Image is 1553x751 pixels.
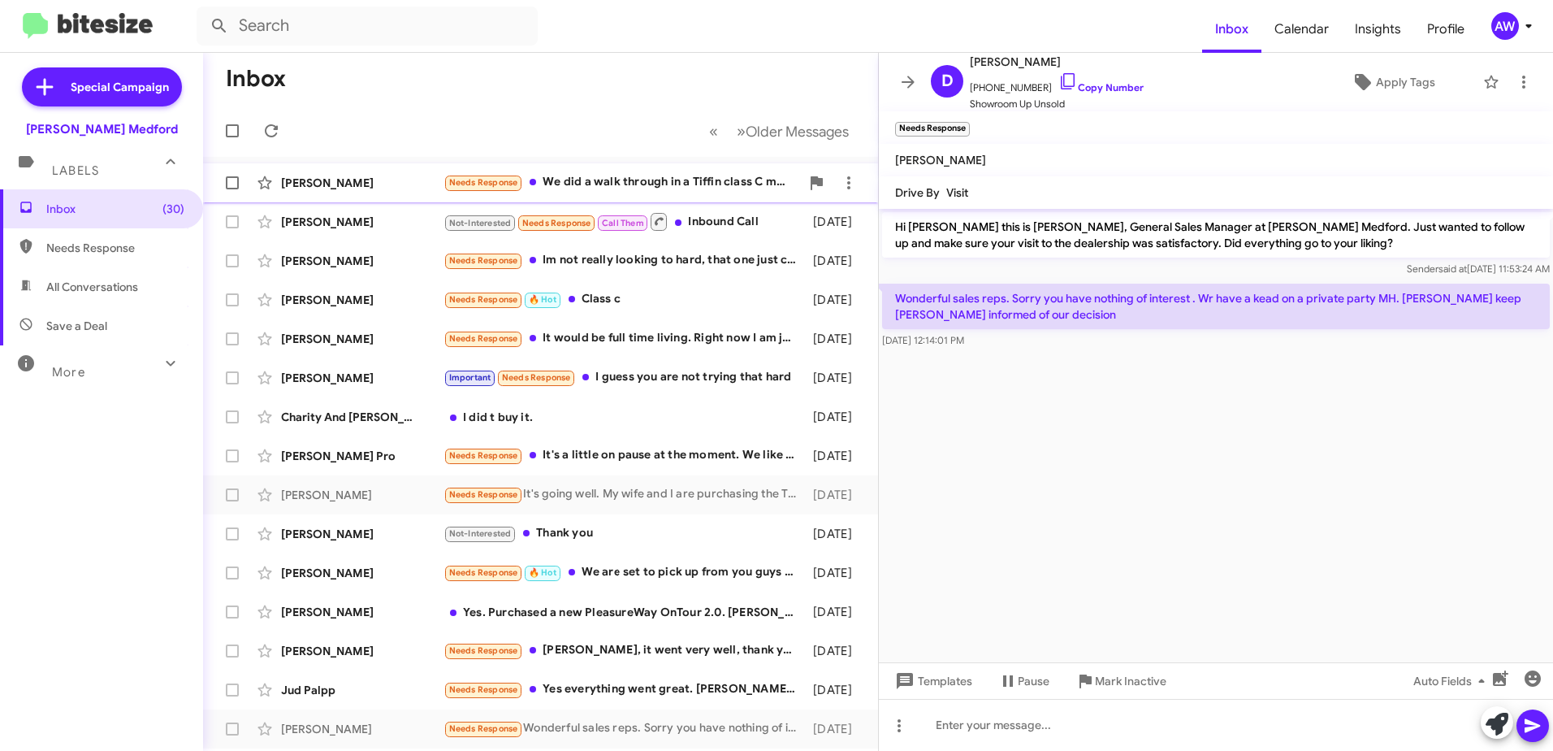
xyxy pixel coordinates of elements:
[806,331,865,347] div: [DATE]
[443,368,806,387] div: I guess you are not trying that hard
[806,526,865,542] div: [DATE]
[1261,6,1342,53] a: Calendar
[1413,666,1491,696] span: Auto Fields
[281,721,443,737] div: [PERSON_NAME]
[281,214,443,230] div: [PERSON_NAME]
[806,253,865,269] div: [DATE]
[1438,263,1467,275] span: said at
[1342,6,1414,53] a: Insights
[449,723,518,734] span: Needs Response
[1414,6,1477,53] a: Profile
[806,370,865,386] div: [DATE]
[281,487,443,503] div: [PERSON_NAME]
[806,604,865,620] div: [DATE]
[985,666,1062,696] button: Pause
[879,666,985,696] button: Templates
[449,684,518,695] span: Needs Response
[281,682,443,698] div: Jud Palpp
[281,526,443,542] div: [PERSON_NAME]
[806,643,865,659] div: [DATE]
[727,115,859,148] button: Next
[970,52,1144,72] span: [PERSON_NAME]
[449,218,512,228] span: Not-Interested
[1376,67,1435,97] span: Apply Tags
[281,175,443,191] div: [PERSON_NAME]
[443,211,806,232] div: Inbound Call
[281,643,443,659] div: [PERSON_NAME]
[700,115,859,148] nav: Page navigation example
[443,680,806,699] div: Yes everything went great. [PERSON_NAME] was very helpful in answering our questions and showing ...
[806,721,865,737] div: [DATE]
[806,292,865,308] div: [DATE]
[46,318,107,334] span: Save a Deal
[449,177,518,188] span: Needs Response
[443,290,806,309] div: Class c
[226,66,286,92] h1: Inbox
[522,218,591,228] span: Needs Response
[1310,67,1475,97] button: Apply Tags
[602,218,644,228] span: Call Them
[449,255,518,266] span: Needs Response
[806,409,865,425] div: [DATE]
[162,201,184,217] span: (30)
[443,251,806,270] div: Im not really looking to hard, that one just caught my eye because of the upstairs living, I like...
[1477,12,1535,40] button: AW
[46,201,184,217] span: Inbox
[806,487,865,503] div: [DATE]
[882,334,964,346] span: [DATE] 12:14:01 PM
[449,450,518,461] span: Needs Response
[737,121,746,141] span: »
[443,719,806,738] div: Wonderful sales reps. Sorry you have nothing of interest . Wr have a kead on a private party MH. ...
[197,7,538,46] input: Search
[502,372,571,383] span: Needs Response
[449,528,512,539] span: Not-Interested
[281,604,443,620] div: [PERSON_NAME]
[281,448,443,464] div: [PERSON_NAME] Pro
[806,448,865,464] div: [DATE]
[281,253,443,269] div: [PERSON_NAME]
[281,370,443,386] div: [PERSON_NAME]
[941,68,954,94] span: D
[1018,666,1049,696] span: Pause
[970,96,1144,112] span: Showroom Up Unsold
[443,604,806,620] div: Yes. Purchased a new PleasureWay OnTour 2.0. [PERSON_NAME] and [PERSON_NAME] do a great job. Very...
[281,292,443,308] div: [PERSON_NAME]
[443,524,806,543] div: Thank you
[443,641,806,660] div: [PERSON_NAME], it went very well, thank you. [PERSON_NAME] was great, he answered all our questio...
[1095,666,1166,696] span: Mark Inactive
[71,79,169,95] span: Special Campaign
[281,565,443,581] div: [PERSON_NAME]
[443,409,806,425] div: I did t buy it.
[449,372,491,383] span: Important
[449,333,518,344] span: Needs Response
[1400,666,1504,696] button: Auto Fields
[806,682,865,698] div: [DATE]
[26,121,178,137] div: [PERSON_NAME] Medford
[1202,6,1261,53] a: Inbox
[882,212,1550,258] p: Hi [PERSON_NAME] this is [PERSON_NAME], General Sales Manager at [PERSON_NAME] Medford. Just want...
[946,185,968,200] span: Visit
[882,284,1550,329] p: Wonderful sales reps. Sorry you have nothing of interest . Wr have a kead on a private party MH. ...
[1407,263,1550,275] span: Sender [DATE] 11:53:24 AM
[449,294,518,305] span: Needs Response
[22,67,182,106] a: Special Campaign
[806,214,865,230] div: [DATE]
[443,329,806,348] div: It would be full time living. Right now I am just looking
[443,446,806,465] div: It's a little on pause at the moment. We like the thrive but are traveling for family for the week.
[895,153,986,167] span: [PERSON_NAME]
[529,294,556,305] span: 🔥 Hot
[895,122,970,137] small: Needs Response
[449,489,518,500] span: Needs Response
[970,72,1144,96] span: [PHONE_NUMBER]
[746,123,849,141] span: Older Messages
[443,485,806,504] div: It's going well. My wife and I are purchasing the Timber Ridge. We are scheduled to pick it up [D...
[52,163,99,178] span: Labels
[449,645,518,656] span: Needs Response
[281,409,443,425] div: Charity And [PERSON_NAME]
[1491,12,1519,40] div: AW
[281,331,443,347] div: [PERSON_NAME]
